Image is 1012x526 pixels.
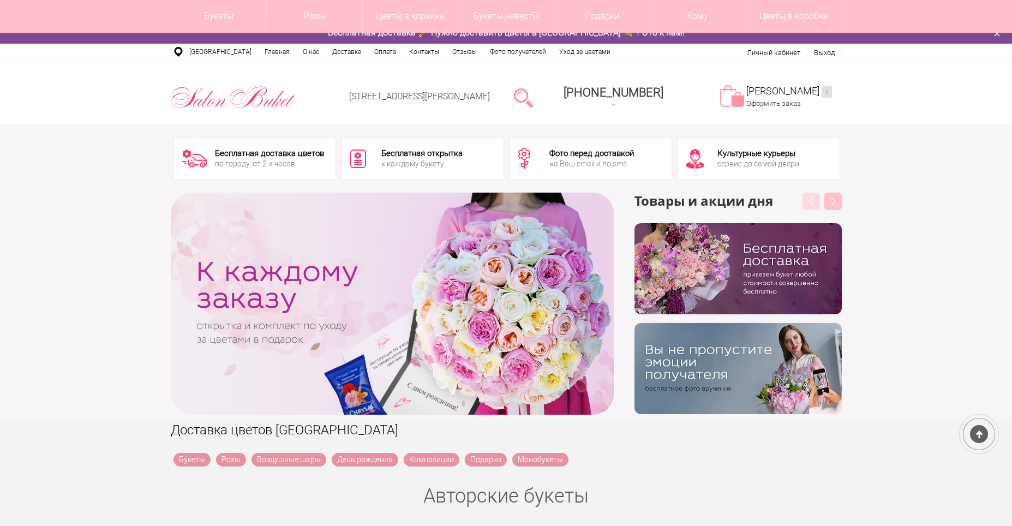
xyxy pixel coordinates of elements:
img: Цветы Нижний Новгород [171,83,296,111]
a: [PERSON_NAME]1 [746,85,832,98]
h1: Доставка цветов [GEOGRAPHIC_DATA] [171,420,842,440]
div: Фото перед доставкой [549,150,634,158]
div: Бесплатная доставка цветов [215,150,324,158]
a: Розы [216,453,246,467]
img: v9wy31nijnvkfycrkduev4dhgt9psb7e.png.webp [634,323,842,414]
a: Композиции [404,453,459,467]
a: [GEOGRAPHIC_DATA] [183,44,258,60]
a: Фото получателей [483,44,553,60]
a: [STREET_ADDRESS][PERSON_NAME] [349,91,490,101]
span: [PHONE_NUMBER] [564,86,663,99]
a: Оплата [368,44,403,60]
a: Букеты [173,453,211,467]
a: Контакты [403,44,446,60]
a: Оформить заказ [746,99,801,107]
div: к каждому букету [381,160,463,168]
div: Бесплатная открытка [381,150,463,158]
a: Доставка [326,44,368,60]
a: [PHONE_NUMBER] [557,82,670,113]
a: Главная [258,44,296,60]
ins: 1 [822,86,832,98]
a: О нас [296,44,326,60]
a: Личный кабинет [747,49,800,57]
a: День рождения [332,453,398,467]
a: Выход [814,49,835,57]
a: Авторские букеты [423,485,589,507]
div: по городу, от 2-х часов [215,160,324,168]
a: Монобукеты [512,453,568,467]
a: Воздушные шары [251,453,326,467]
a: Подарки [465,453,507,467]
div: Культурные курьеры [717,150,799,158]
button: Next [824,193,842,210]
a: Уход за цветами [553,44,617,60]
h3: Товары и акции дня [634,193,842,223]
img: hpaj04joss48rwypv6hbykmvk1dj7zyr.png.webp [634,223,842,314]
a: Отзывы [446,44,483,60]
div: сервис до самой двери [717,160,799,168]
div: на Ваш email и по sms [549,160,634,168]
